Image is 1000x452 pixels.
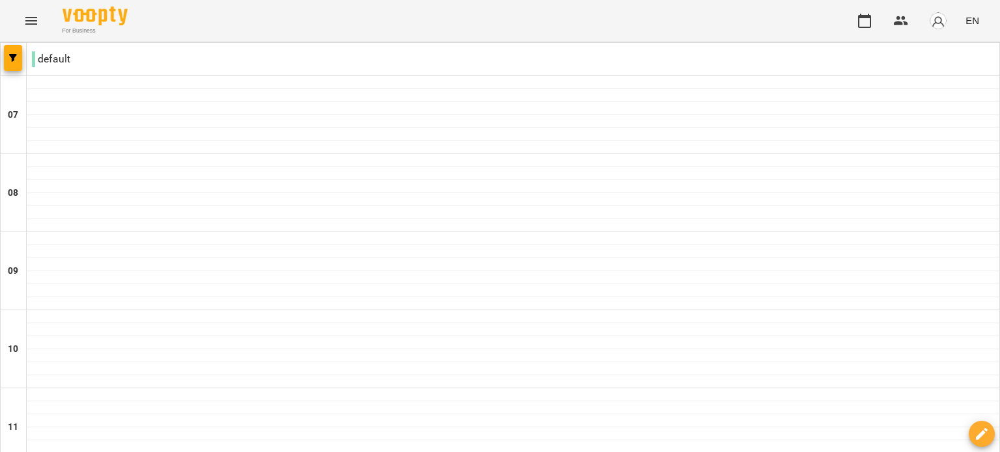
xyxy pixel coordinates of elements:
[62,27,128,35] span: For Business
[32,51,70,67] p: default
[8,264,18,278] h6: 09
[8,186,18,200] h6: 08
[8,108,18,122] h6: 07
[62,7,128,25] img: Voopty Logo
[16,5,47,36] button: Menu
[8,342,18,356] h6: 10
[960,8,984,33] button: EN
[929,12,947,30] img: avatar_s.png
[965,14,979,27] span: EN
[8,420,18,434] h6: 11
